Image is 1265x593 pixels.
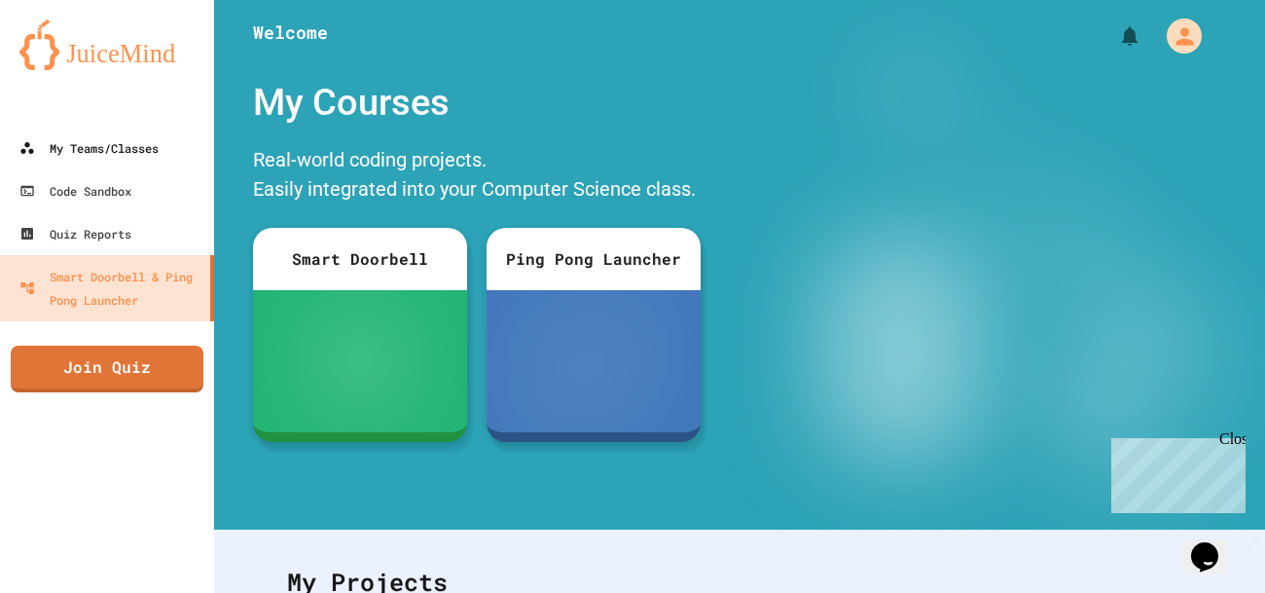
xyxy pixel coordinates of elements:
div: Ping Pong Launcher [487,228,701,290]
div: Quiz Reports [19,222,131,245]
div: Smart Doorbell & Ping Pong Launcher [19,265,202,312]
div: Chat with us now!Close [8,8,134,124]
div: Smart Doorbell [253,228,467,290]
img: logo-orange.svg [19,19,195,70]
a: Join Quiz [11,346,203,392]
iframe: chat widget [1103,430,1246,513]
div: Real-world coding projects. Easily integrated into your Computer Science class. [243,140,710,213]
img: sdb-white.svg [333,322,388,400]
div: My Notifications [1082,19,1146,53]
div: My Courses [243,65,710,140]
img: ppl-with-ball.png [551,322,637,400]
div: Code Sandbox [19,179,131,203]
img: banner-image-my-projects.png [741,65,1263,510]
div: My Teams/Classes [19,136,159,160]
div: My Account [1146,14,1207,58]
iframe: chat widget [1183,515,1246,574]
